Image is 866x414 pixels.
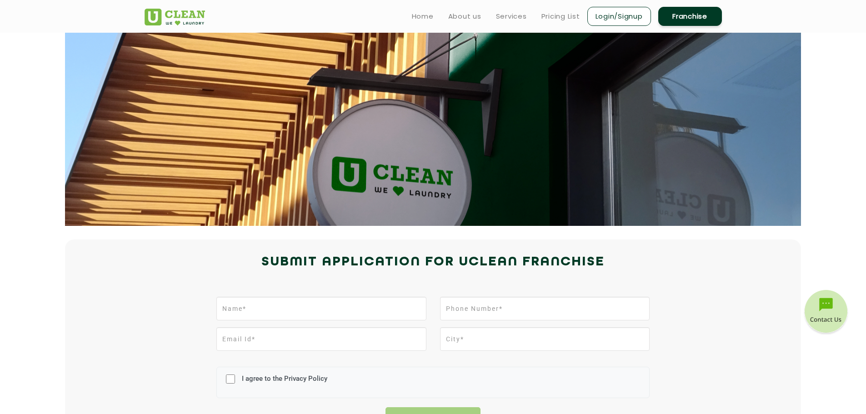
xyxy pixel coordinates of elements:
[541,11,580,22] a: Pricing List
[587,7,651,26] a: Login/Signup
[440,297,650,320] input: Phone Number*
[145,9,205,25] img: UClean Laundry and Dry Cleaning
[240,374,327,391] label: I agree to the Privacy Policy
[216,327,426,351] input: Email Id*
[216,297,426,320] input: Name*
[658,7,722,26] a: Franchise
[412,11,434,22] a: Home
[803,290,849,335] img: contact-btn
[496,11,527,22] a: Services
[145,251,722,273] h2: Submit Application for UCLEAN FRANCHISE
[440,327,650,351] input: City*
[448,11,481,22] a: About us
